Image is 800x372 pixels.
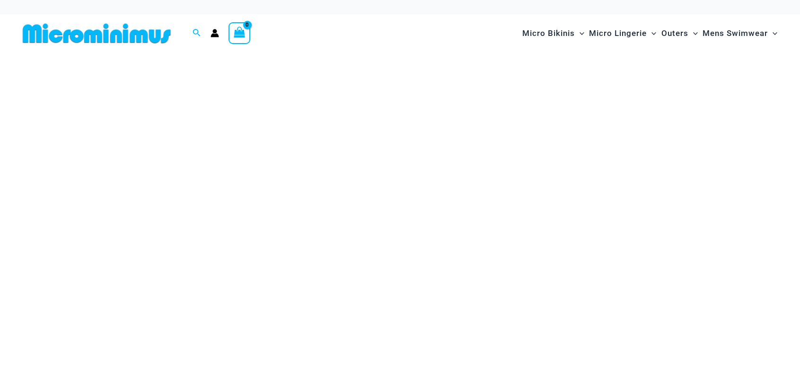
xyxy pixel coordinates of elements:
span: Outers [661,21,688,45]
a: OutersMenu ToggleMenu Toggle [659,19,700,48]
a: Micro BikinisMenu ToggleMenu Toggle [520,19,587,48]
nav: Site Navigation [519,18,781,49]
span: Menu Toggle [688,21,698,45]
span: Menu Toggle [647,21,656,45]
span: Micro Lingerie [589,21,647,45]
img: MM SHOP LOGO FLAT [19,23,175,44]
a: Search icon link [193,27,201,39]
span: Mens Swimwear [703,21,768,45]
span: Micro Bikinis [522,21,575,45]
span: Menu Toggle [575,21,584,45]
a: Account icon link [211,29,219,37]
a: Mens SwimwearMenu ToggleMenu Toggle [700,19,780,48]
a: View Shopping Cart, empty [229,22,250,44]
a: Micro LingerieMenu ToggleMenu Toggle [587,19,659,48]
span: Menu Toggle [768,21,777,45]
